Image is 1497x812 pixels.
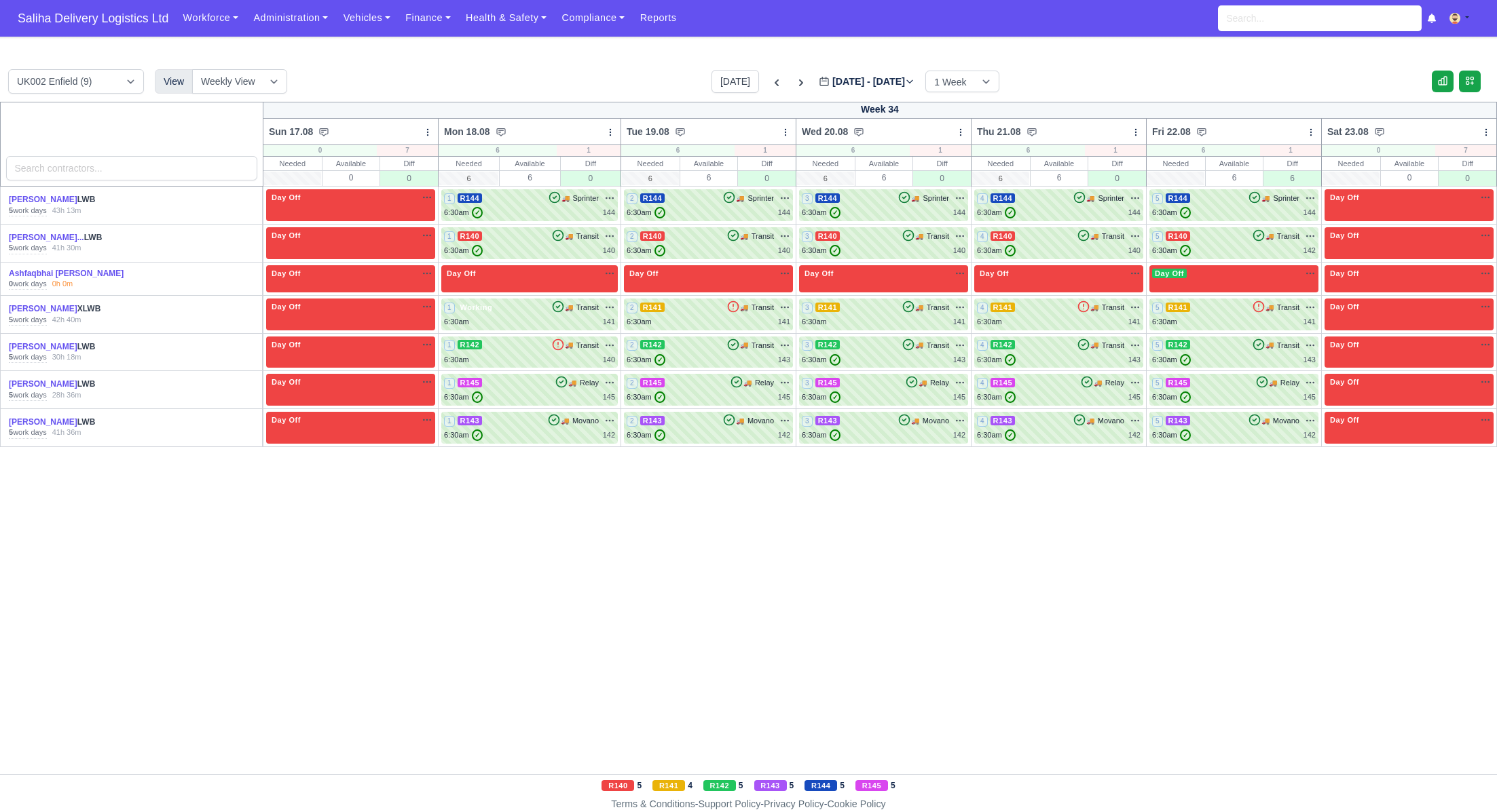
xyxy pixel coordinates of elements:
[977,354,1016,366] div: 6:30am
[472,245,483,256] span: ✓
[561,170,621,186] div: 0
[747,415,774,427] span: Movano
[52,352,81,363] div: 30h 18m
[444,125,490,138] span: Mon 18.08
[561,157,621,170] div: Diff
[444,378,455,389] span: 1
[910,145,971,156] div: 1
[991,193,1016,203] span: R144
[269,302,303,311] span: Day Off
[458,5,555,31] a: Health & Safety
[621,157,680,170] div: Needed
[603,316,615,328] div: 141
[9,195,77,204] a: [PERSON_NAME]
[1265,340,1274,350] span: 🚚
[444,303,455,313] span: 1
[1265,231,1274,241] span: 🚚
[9,279,47,290] div: work days
[911,193,919,204] span: 🚚
[1327,415,1362,425] span: Day Off
[1128,207,1141,218] div: 144
[953,245,965,256] div: 140
[802,125,848,138] span: Wed 20.08
[778,245,790,256] div: 140
[1180,207,1191,218] span: ✓
[9,303,150,315] div: XLWB
[1304,207,1316,218] div: 144
[1273,193,1299,204] span: Sprinter
[977,207,1016,218] div: 6:30am
[752,302,774,313] span: Transit
[1322,157,1380,170] div: Needed
[1327,231,1362,240] span: Day Off
[1304,316,1316,328] div: 141
[1327,125,1369,138] span: Sat 23.08
[269,377,303,387] span: Day Off
[565,340,573,350] span: 🚚
[919,378,927,388] span: 🚚
[927,340,949,351] span: Transit
[802,316,827,328] div: 6:30am
[52,279,73,290] div: 0h 0m
[830,207,840,218] span: ✓
[972,145,1085,156] div: 6
[1327,269,1362,278] span: Day Off
[977,378,988,389] span: 4
[1304,391,1316,403] div: 145
[747,193,774,204] span: Sprinter
[1147,145,1260,156] div: 6
[472,391,483,403] span: ✓
[1152,231,1163,242] span: 5
[1277,340,1299,351] span: Transit
[977,340,988,351] span: 4
[1090,340,1098,350] span: 🚚
[500,157,559,170] div: Available
[1180,391,1191,403] span: ✓
[472,207,483,218] span: ✓
[654,245,665,256] span: ✓
[444,193,455,204] span: 1
[752,340,774,351] span: Transit
[9,379,77,389] a: [PERSON_NAME]
[953,354,965,366] div: 143
[1088,157,1146,170] div: Diff
[680,157,738,170] div: Available
[802,269,836,278] span: Day Off
[1327,340,1362,349] span: Day Off
[1005,354,1016,366] span: ✓
[621,145,735,156] div: 6
[699,798,761,809] a: Support Policy
[1381,170,1439,185] div: 0
[246,5,335,31] a: Administration
[1152,125,1191,138] span: Fri 22.08
[263,102,1496,119] div: Week 34
[9,342,77,351] a: [PERSON_NAME]
[611,798,695,809] a: Terms & Conditions
[1166,340,1191,349] span: R142
[9,391,13,399] strong: 5
[1322,145,1435,156] div: 0
[580,377,599,389] span: Relay
[377,145,438,156] div: 7
[1435,145,1496,156] div: 7
[1086,193,1094,204] span: 🚚
[815,340,840,349] span: R142
[1206,157,1263,170] div: Available
[654,354,665,366] span: ✓
[576,340,599,351] span: Transit
[1147,157,1205,170] div: Needed
[1273,415,1299,427] span: Movano
[9,379,150,390] div: LWB
[561,193,570,204] span: 🚚
[9,244,13,252] strong: 5
[398,5,458,31] a: Finance
[1152,193,1163,204] span: 5
[1166,378,1191,387] span: R145
[815,193,840,203] span: R144
[977,391,1016,403] div: 6:30am
[572,415,599,427] span: Movano
[855,157,913,170] div: Available
[322,170,380,185] div: 0
[1277,231,1299,242] span: Transit
[1327,302,1362,311] span: Day Off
